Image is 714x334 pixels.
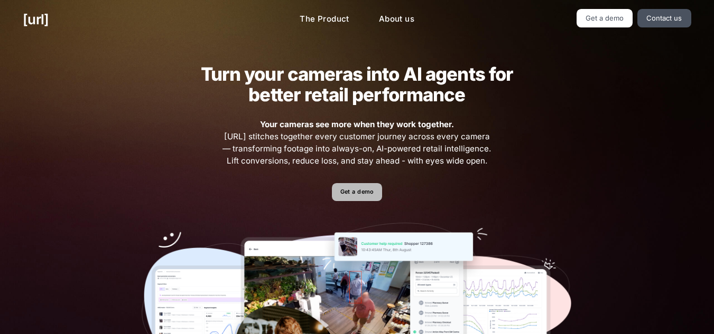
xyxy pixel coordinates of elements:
a: Get a demo [332,183,382,202]
strong: Your cameras see more when they work together. [260,119,454,129]
a: The Product [291,9,358,30]
a: About us [370,9,423,30]
span: [URL] stitches together every customer journey across every camera — transforming footage into al... [221,119,493,167]
a: Contact us [637,9,691,27]
a: Get a demo [577,9,633,27]
h2: Turn your cameras into AI agents for better retail performance [184,64,530,105]
a: [URL] [23,9,49,30]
